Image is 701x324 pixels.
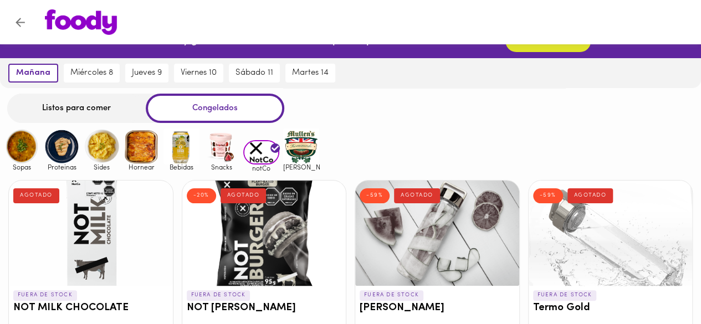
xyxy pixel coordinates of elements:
[13,302,168,314] h3: NOT MILK CHOCOLATE
[132,68,162,78] span: jueves 9
[124,163,160,171] span: Hornear
[360,290,423,300] p: FUERA DE STOCK
[283,163,319,171] span: [PERSON_NAME]
[187,188,216,203] div: -20%
[533,188,563,203] div: -59%
[243,164,279,172] span: notCo
[146,94,284,123] div: Congelados
[283,128,319,164] img: mullens
[45,9,117,35] img: logo.png
[125,64,168,83] button: jueves 9
[163,128,199,164] img: Bebidas
[8,64,58,83] button: mañana
[533,290,597,300] p: FUERA DE STOCK
[360,188,390,203] div: -59%
[394,188,440,203] div: AGOTADO
[7,9,34,36] button: Volver
[44,163,80,171] span: Proteinas
[64,64,120,83] button: miércoles 8
[84,128,120,164] img: Sides
[637,260,690,313] iframe: Messagebird Livechat Widget
[181,68,217,78] span: viernes 10
[174,64,223,83] button: viernes 10
[9,181,173,286] div: NOT MILK CHOCOLATE
[182,181,346,286] div: NOT BURGER
[84,163,120,171] span: Sides
[163,163,199,171] span: Bebidas
[292,68,329,78] span: martes 14
[13,188,59,203] div: AGOTADO
[203,128,239,164] img: Snacks
[44,128,80,164] img: Proteinas
[4,128,40,164] img: Sopas
[533,302,688,314] h3: Termo Gold
[4,163,40,171] span: Sopas
[529,181,693,286] div: Termo Gold
[16,68,50,78] span: mañana
[360,302,515,314] h3: [PERSON_NAME]
[355,181,519,286] div: Termo Rosé
[229,64,280,83] button: sábado 11
[236,68,273,78] span: sábado 11
[221,188,267,203] div: AGOTADO
[187,290,250,300] p: FUERA DE STOCK
[285,64,335,83] button: martes 14
[124,128,160,164] img: Hornear
[243,140,279,165] img: notCo
[7,94,146,123] div: Listos para comer
[70,68,113,78] span: miércoles 8
[567,188,613,203] div: AGOTADO
[187,302,342,314] h3: NOT [PERSON_NAME]
[13,290,77,300] p: FUERA DE STOCK
[203,163,239,171] span: Snacks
